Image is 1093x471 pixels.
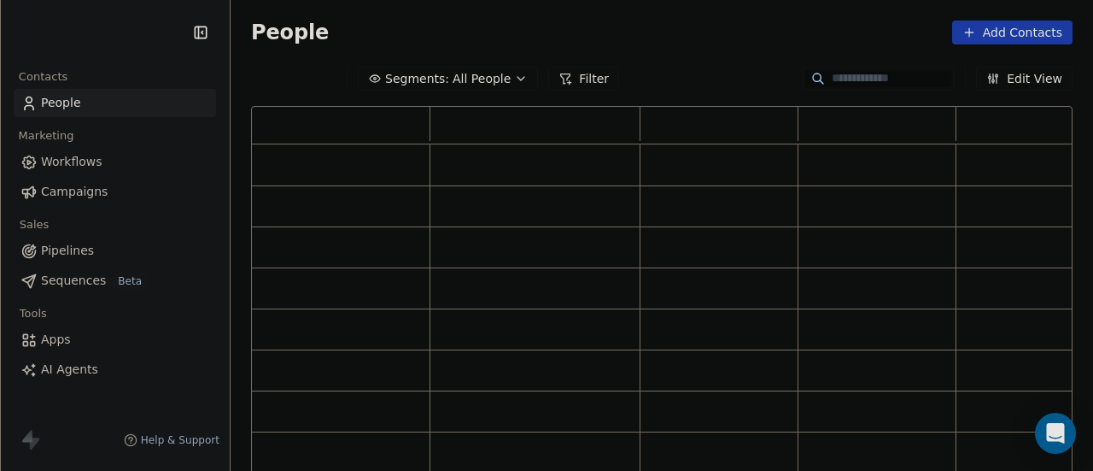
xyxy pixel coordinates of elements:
[1035,413,1076,454] div: Open Intercom Messenger
[124,433,219,447] a: Help & Support
[41,272,106,290] span: Sequences
[14,356,216,384] a: AI Agents
[41,242,94,260] span: Pipelines
[12,301,54,327] span: Tools
[41,94,81,112] span: People
[41,361,98,379] span: AI Agents
[453,70,511,88] span: All People
[14,178,216,206] a: Campaigns
[385,70,449,88] span: Segments:
[14,326,216,354] a: Apps
[976,67,1073,91] button: Edit View
[12,212,56,238] span: Sales
[141,433,219,447] span: Help & Support
[14,237,216,265] a: Pipelines
[11,64,75,90] span: Contacts
[14,148,216,176] a: Workflows
[11,123,81,149] span: Marketing
[952,21,1073,44] button: Add Contacts
[548,67,619,91] button: Filter
[41,183,108,201] span: Campaigns
[14,89,216,117] a: People
[14,267,216,295] a: SequencesBeta
[41,331,71,349] span: Apps
[41,153,102,171] span: Workflows
[113,273,147,290] span: Beta
[251,20,329,45] span: People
